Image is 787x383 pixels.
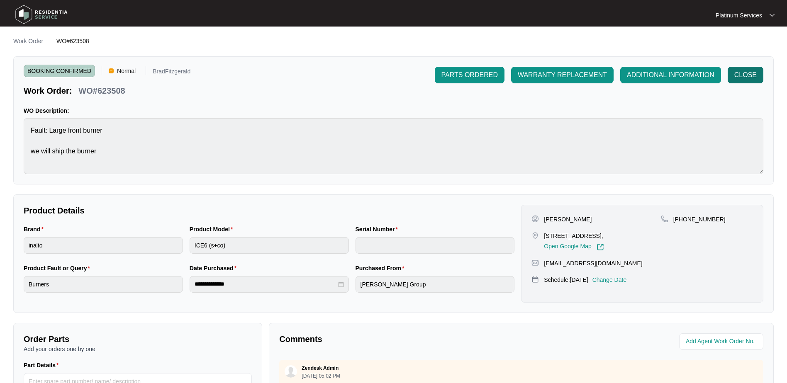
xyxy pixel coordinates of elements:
[153,68,190,77] p: BradFitzgerald
[24,333,252,345] p: Order Parts
[13,37,43,45] p: Work Order
[531,215,539,223] img: user-pin
[531,276,539,283] img: map-pin
[734,70,757,80] span: CLOSE
[511,67,614,83] button: WARRANTY REPLACEMENT
[24,85,72,97] p: Work Order:
[46,37,53,44] img: chevron-right
[356,276,515,293] input: Purchased From
[302,365,339,371] p: Zendesk Admin
[24,225,47,233] label: Brand
[195,280,336,288] input: Date Purchased
[728,67,763,83] button: CLOSE
[531,232,539,239] img: map-pin
[620,67,721,83] button: ADDITIONAL INFORMATION
[24,65,95,77] span: BOOKING CONFIRMED
[544,232,604,240] p: [STREET_ADDRESS],
[190,237,349,254] input: Product Model
[24,276,183,293] input: Product Fault or Query
[441,70,498,80] span: PARTS ORDERED
[716,11,762,19] p: Platinum Services
[302,373,340,378] p: [DATE] 05:02 PM
[24,345,252,353] p: Add your orders one by one
[24,118,763,174] textarea: Fault: Large front burner we will ship the burner
[435,67,504,83] button: PARTS ORDERED
[661,215,668,223] img: map-pin
[356,264,408,272] label: Purchased From
[279,333,515,345] p: Comments
[285,365,297,378] img: user.svg
[544,276,588,284] p: Schedule: [DATE]
[686,337,758,347] input: Add Agent Work Order No.
[24,237,183,254] input: Brand
[109,68,114,73] img: Vercel Logo
[24,361,62,369] label: Part Details
[518,70,607,80] span: WARRANTY REPLACEMENT
[24,107,763,115] p: WO Description:
[673,215,726,223] p: [PHONE_NUMBER]
[56,38,89,44] span: WO#623508
[114,65,139,77] span: Normal
[24,205,514,216] p: Product Details
[190,225,236,233] label: Product Model
[12,37,45,46] a: Work Order
[597,243,604,251] img: Link-External
[356,237,515,254] input: Serial Number
[78,85,125,97] p: WO#623508
[356,225,401,233] label: Serial Number
[770,13,775,17] img: dropdown arrow
[190,264,240,272] label: Date Purchased
[12,2,71,27] img: residentia service logo
[592,276,627,284] p: Change Date
[544,243,604,251] a: Open Google Map
[544,259,642,267] p: [EMAIL_ADDRESS][DOMAIN_NAME]
[24,264,93,272] label: Product Fault or Query
[627,70,714,80] span: ADDITIONAL INFORMATION
[544,215,592,223] p: [PERSON_NAME]
[531,259,539,267] img: map-pin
